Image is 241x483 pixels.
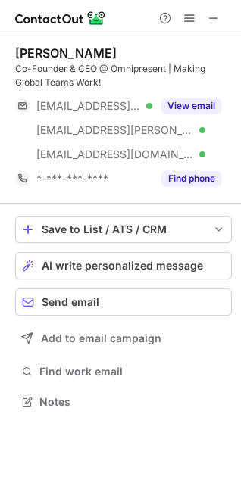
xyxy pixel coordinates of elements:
span: Notes [39,395,226,409]
span: Find work email [39,365,226,379]
div: [PERSON_NAME] [15,45,117,61]
span: AI write personalized message [42,260,203,272]
button: Add to email campaign [15,325,232,352]
button: Reveal Button [161,171,221,186]
button: Find work email [15,361,232,382]
button: Send email [15,288,232,316]
span: Send email [42,296,99,308]
span: Add to email campaign [41,332,161,344]
div: Save to List / ATS / CRM [42,223,205,235]
span: [EMAIL_ADDRESS][PERSON_NAME][DOMAIN_NAME] [36,123,194,137]
span: [EMAIL_ADDRESS][DOMAIN_NAME] [36,99,141,113]
button: Reveal Button [161,98,221,114]
button: AI write personalized message [15,252,232,279]
div: Co-Founder & CEO @ Omnipresent | Making Global Teams Work! [15,62,232,89]
button: save-profile-one-click [15,216,232,243]
button: Notes [15,391,232,413]
span: [EMAIL_ADDRESS][DOMAIN_NAME] [36,148,194,161]
img: ContactOut v5.3.10 [15,9,106,27]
